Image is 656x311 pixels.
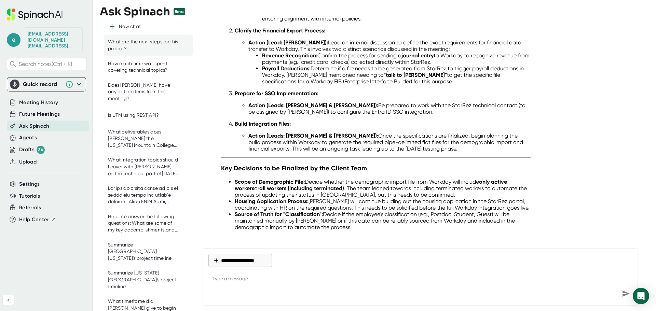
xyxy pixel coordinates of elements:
[19,192,40,200] button: Tutorials
[262,65,531,85] li: Determine if a file needs to be generated from StarRez to trigger payroll deductions in Workday. ...
[7,33,20,47] span: e
[235,121,291,127] strong: Build Integration Files:
[108,82,178,102] div: Does Elijah have any action items from this meeting?
[235,211,323,217] strong: Source of Truth for "Classification":
[221,164,531,172] h3: Key Decisions to be Finalized by the Client Team
[108,112,159,119] div: Is UTM using REST API?
[174,8,185,15] div: Beta
[235,179,507,192] strong: only active workers
[401,52,434,59] strong: journal entry
[108,129,178,149] div: What deliverables does [PERSON_NAME] the [US_STATE] Mountain College team?
[19,61,85,67] span: Search notes (Ctrl + K)
[259,185,344,192] strong: all workers (including terminated)
[384,72,447,78] strong: "talk to [PERSON_NAME]"
[235,27,325,34] strong: Clarify the Financial Export Process:
[235,198,531,211] li: [PERSON_NAME] will continue building out the housing application in the StarRez portal, coordinat...
[37,146,45,154] div: 34
[119,24,141,30] div: New chat
[235,198,309,204] strong: Housing Application Process:
[248,132,531,152] li: Once the specifications are finalized, begin planning the build process within Workday to generat...
[19,158,37,166] button: Upload
[248,39,328,46] strong: Action (Lead: [PERSON_NAME]):
[262,52,317,59] strong: Revenue Recognition:
[262,65,311,72] strong: Payroll Deductions:
[633,288,649,304] div: Open Intercom Messenger
[19,204,41,212] button: Referrals
[262,52,531,65] li: Confirm the process for sending a to Workday to recognize revenue from payments (e.g., credit car...
[108,242,178,262] div: Summarize Southern Oregon University's project timeline.
[235,90,318,97] strong: Prepare for SSO Implementation:
[108,270,178,290] div: Summarize Colorado Mountain College's project timeline.
[108,60,178,74] div: How much time was spent covering technical topics?
[19,146,45,154] button: Drafts 34
[108,157,178,177] div: What integration topics should I cover with WINGATE on the technical part of today's meeting?
[100,5,170,18] h3: Ask Spinach
[235,179,305,185] strong: Scope of Demographic File:
[19,134,37,142] button: Agents
[248,132,378,139] strong: Action (Leads: [PERSON_NAME] & [PERSON_NAME]):
[108,39,178,52] div: What are the next steps for this project?
[28,31,79,49] div: edotson@starrez.com edotson@starrez.com
[248,39,531,85] li: Lead an internal discussion to define the exact requirements for financial data transfer to Workd...
[248,102,378,109] strong: Action (Leads: [PERSON_NAME] & [PERSON_NAME]):
[620,287,632,300] div: Send message
[108,213,178,234] div: Help me answer the following questions: What are some of my key accomplishments and results over ...
[19,216,56,224] button: Help Center
[19,110,60,118] button: Future Meetings
[19,216,49,224] span: Help Center
[19,122,50,130] button: Ask Spinach
[23,81,62,88] div: Quick record
[235,211,531,230] li: Decide if the employee's classification (e.g., Postdoc, Student, Guest) will be maintained manual...
[19,146,45,154] div: Drafts
[10,77,83,91] div: Quick record
[248,102,531,115] li: Be prepared to work with the StarRez technical contact (to be assigned by [PERSON_NAME]) to confi...
[108,185,178,205] div: Use the following email format to draft and email for today's meeting. Hello UCMO Team, Thank you...
[19,180,40,188] button: Settings
[235,179,531,198] li: Decide whether the demographic import file from Workday will include or . The team leaned towards...
[3,295,14,306] button: Collapse sidebar
[19,99,58,107] button: Meeting History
